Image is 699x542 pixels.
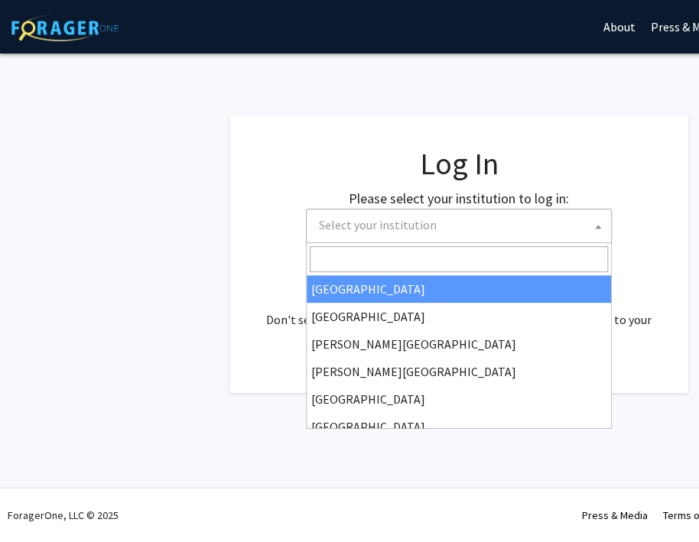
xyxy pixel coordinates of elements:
li: [GEOGRAPHIC_DATA] [307,413,611,440]
div: No account? . Don't see your institution? about bringing ForagerOne to your institution. [260,274,658,347]
span: Select your institution [319,217,437,232]
span: Select your institution [313,209,611,241]
li: [PERSON_NAME][GEOGRAPHIC_DATA] [307,330,611,358]
a: Press & Media [582,508,648,522]
li: [GEOGRAPHIC_DATA] [307,385,611,413]
div: ForagerOne, LLC © 2025 [8,488,119,542]
li: [PERSON_NAME][GEOGRAPHIC_DATA] [307,358,611,385]
label: Please select your institution to log in: [349,188,569,209]
li: [GEOGRAPHIC_DATA] [307,303,611,330]
input: Search [310,246,608,272]
img: ForagerOne Logo [11,15,119,41]
iframe: Chat [11,473,65,531]
li: [GEOGRAPHIC_DATA] [307,275,611,303]
span: Select your institution [306,209,612,243]
h1: Log In [260,145,658,182]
